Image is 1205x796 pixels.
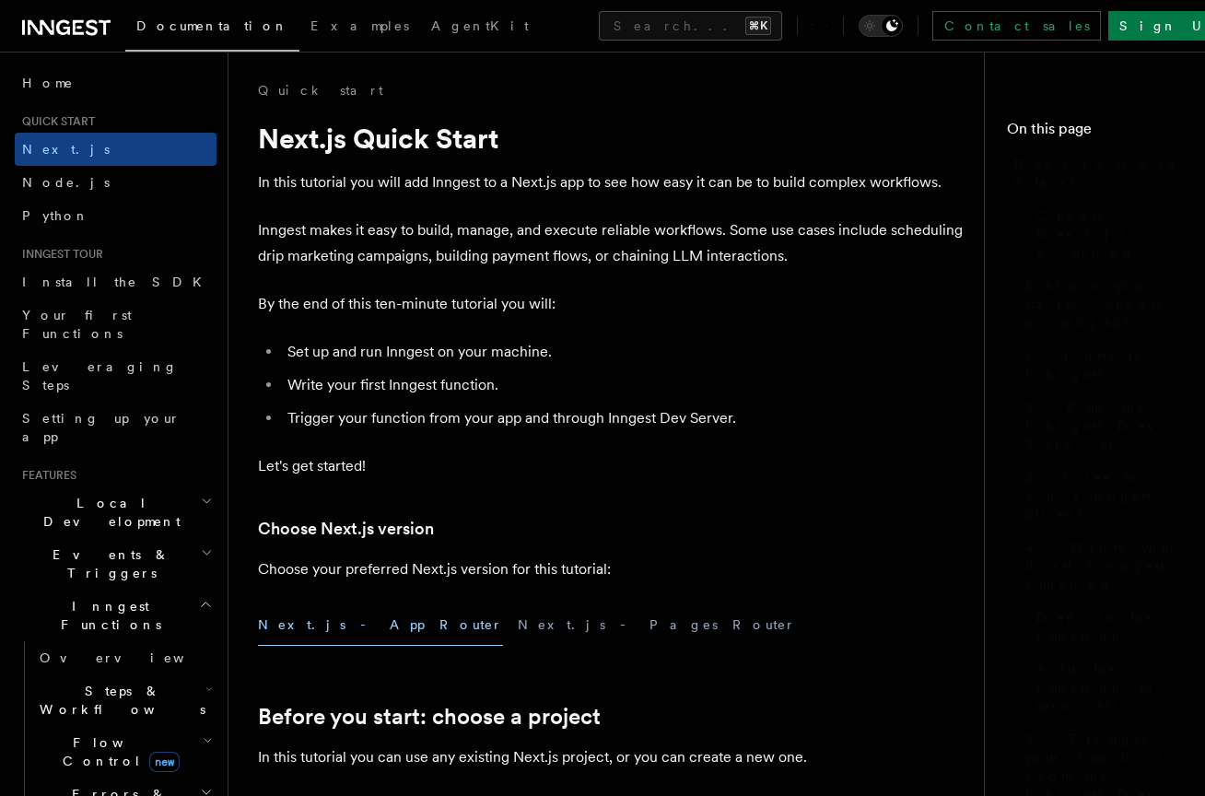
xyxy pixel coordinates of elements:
span: Node.js [22,175,110,190]
span: AgentKit [431,18,529,33]
p: Choose your preferred Next.js version for this tutorial: [258,556,969,582]
span: Python [22,208,89,223]
a: Install the SDK [15,265,216,298]
span: Flow Control [32,733,203,770]
h1: Next.js Quick Start [258,122,969,155]
button: Toggle dark mode [859,15,903,37]
a: Contact sales [932,11,1101,41]
a: 4. Write your first Inngest function [1018,531,1183,601]
button: Search...⌘K [599,11,782,41]
span: new [149,752,180,772]
span: Next.js Quick Start [1014,155,1183,192]
button: Inngest Functions [15,590,216,641]
span: Events & Triggers [15,545,201,582]
button: Next.js - App Router [258,604,503,646]
button: Events & Triggers [15,538,216,590]
span: 1. Install Inngest [1025,346,1183,383]
span: Inngest Functions [15,597,199,634]
a: Home [15,66,216,99]
p: Inngest makes it easy to build, manage, and execute reliable workflows. Some use cases include sc... [258,217,969,269]
button: Flow Controlnew [32,726,216,778]
kbd: ⌘K [745,17,771,35]
button: Next.js - Pages Router [518,604,796,646]
a: Overview [32,641,216,674]
li: Set up and run Inngest on your machine. [282,339,969,365]
p: In this tutorial you will add Inngest to a Next.js app to see how easy it can be to build complex... [258,170,969,195]
span: 3. Create an Inngest client [1025,468,1183,523]
span: Choose Next.js version [1036,206,1183,262]
a: 3. Create an Inngest client [1018,461,1183,531]
span: Quick start [15,114,95,129]
span: Add the function to serve() [1036,660,1183,715]
h4: On this page [1007,118,1183,147]
a: Leveraging Steps [15,350,216,402]
a: Choose Next.js version [258,516,434,542]
span: Setting up your app [22,411,181,444]
a: 2. Run the Inngest Dev Server [1018,391,1183,461]
a: AgentKit [420,6,540,50]
a: Next.js Quick Start [1007,147,1183,199]
span: Next.js [22,142,110,157]
p: In this tutorial you can use any existing Next.js project, or you can create a new one. [258,744,969,770]
a: Your first Functions [15,298,216,350]
span: Before you start: choose a project [1025,276,1183,332]
span: Features [15,468,76,483]
a: Next.js [15,133,216,166]
span: Install the SDK [22,275,213,289]
li: Write your first Inngest function. [282,372,969,398]
button: Local Development [15,486,216,538]
a: Before you start: choose a project [258,704,601,730]
p: Let's get started! [258,453,969,479]
a: Define the function [1029,601,1183,652]
a: Before you start: choose a project [1018,269,1183,339]
span: Local Development [15,494,201,531]
p: By the end of this ten-minute tutorial you will: [258,291,969,317]
a: Examples [299,6,420,50]
a: 1. Install Inngest [1018,339,1183,391]
a: Quick start [258,81,383,99]
li: Trigger your function from your app and through Inngest Dev Server. [282,405,969,431]
span: Overview [40,650,229,665]
span: Inngest tour [15,247,103,262]
a: Choose Next.js version [1029,199,1183,269]
span: 4. Write your first Inngest function [1025,538,1183,593]
span: Leveraging Steps [22,359,178,392]
span: Examples [310,18,409,33]
a: Setting up your app [15,402,216,453]
span: 2. Run the Inngest Dev Server [1025,398,1183,453]
span: Home [22,74,74,92]
span: Your first Functions [22,308,132,341]
span: Documentation [136,18,288,33]
a: Add the function to serve() [1029,652,1183,722]
span: Steps & Workflows [32,682,205,719]
button: Steps & Workflows [32,674,216,726]
span: Define the function [1036,608,1183,645]
a: Python [15,199,216,232]
a: Documentation [125,6,299,52]
a: Node.js [15,166,216,199]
